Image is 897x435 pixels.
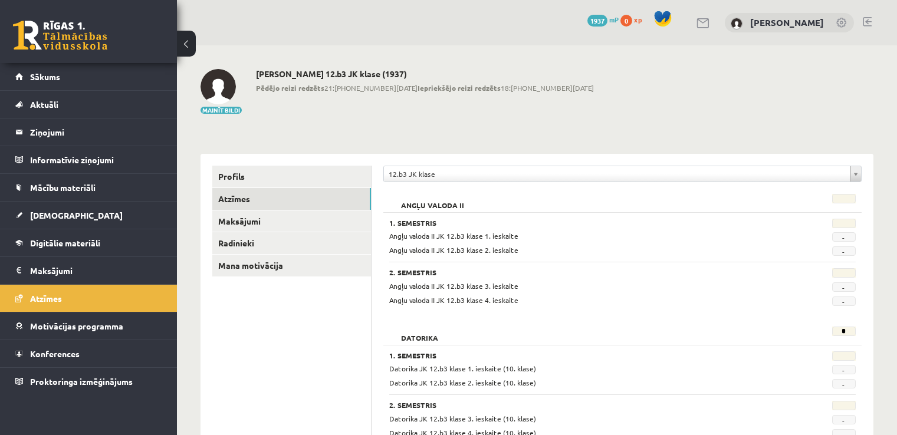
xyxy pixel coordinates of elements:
a: [DEMOGRAPHIC_DATA] [15,202,162,229]
a: Informatīvie ziņojumi [15,146,162,173]
span: mP [609,15,619,24]
span: Sākums [30,71,60,82]
a: [PERSON_NAME] [750,17,824,28]
img: Raivo Rutks [731,18,742,29]
a: Proktoringa izmēģinājums [15,368,162,395]
a: Radinieki [212,232,371,254]
h3: 2. Semestris [389,268,775,276]
span: - [832,415,856,424]
span: Mācību materiāli [30,182,96,193]
span: - [832,246,856,256]
a: Atzīmes [15,285,162,312]
span: - [832,282,856,292]
a: Profils [212,166,371,187]
span: - [832,365,856,374]
a: 12.b3 JK klase [384,166,861,182]
h3: 1. Semestris [389,351,775,360]
img: Raivo Rutks [201,69,236,104]
button: Mainīt bildi [201,107,242,114]
span: 12.b3 JK klase [389,166,846,182]
a: Mācību materiāli [15,174,162,201]
span: Konferences [30,348,80,359]
span: - [832,296,856,306]
span: xp [634,15,642,24]
legend: Informatīvie ziņojumi [30,146,162,173]
a: Aktuāli [15,91,162,118]
h2: [PERSON_NAME] 12.b3 JK klase (1937) [256,69,594,79]
a: Maksājumi [212,210,371,232]
h2: Angļu valoda II [389,194,476,206]
a: Atzīmes [212,188,371,210]
span: Digitālie materiāli [30,238,100,248]
span: Angļu valoda II JK 12.b3 klase 2. ieskaite [389,245,518,255]
a: Sākums [15,63,162,90]
span: - [832,379,856,388]
span: Atzīmes [30,293,62,304]
a: Maksājumi [15,257,162,284]
span: Angļu valoda II JK 12.b3 klase 1. ieskaite [389,231,518,240]
legend: Ziņojumi [30,118,162,146]
span: 21:[PHONE_NUMBER][DATE] 18:[PHONE_NUMBER][DATE] [256,83,594,93]
span: 1937 [587,15,607,27]
a: 1937 mP [587,15,619,24]
span: Angļu valoda II JK 12.b3 klase 3. ieskaite [389,281,518,291]
a: Konferences [15,340,162,367]
span: Datorika JK 12.b3 klase 3. ieskaite (10. klase) [389,414,536,423]
span: Datorika JK 12.b3 klase 2. ieskaite (10. klase) [389,378,536,387]
a: Digitālie materiāli [15,229,162,256]
span: Proktoringa izmēģinājums [30,376,133,387]
span: [DEMOGRAPHIC_DATA] [30,210,123,220]
b: Pēdējo reizi redzēts [256,83,324,93]
a: Ziņojumi [15,118,162,146]
h2: Datorika [389,327,450,338]
span: Datorika JK 12.b3 klase 1. ieskaite (10. klase) [389,364,536,373]
span: Motivācijas programma [30,321,123,331]
span: Angļu valoda II JK 12.b3 klase 4. ieskaite [389,295,518,305]
a: Motivācijas programma [15,312,162,340]
h3: 1. Semestris [389,219,775,227]
h3: 2. Semestris [389,401,775,409]
span: - [832,232,856,242]
legend: Maksājumi [30,257,162,284]
b: Iepriekšējo reizi redzēts [418,83,501,93]
span: Aktuāli [30,99,58,110]
a: Mana motivācija [212,255,371,276]
span: 0 [620,15,632,27]
a: 0 xp [620,15,648,24]
a: Rīgas 1. Tālmācības vidusskola [13,21,107,50]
